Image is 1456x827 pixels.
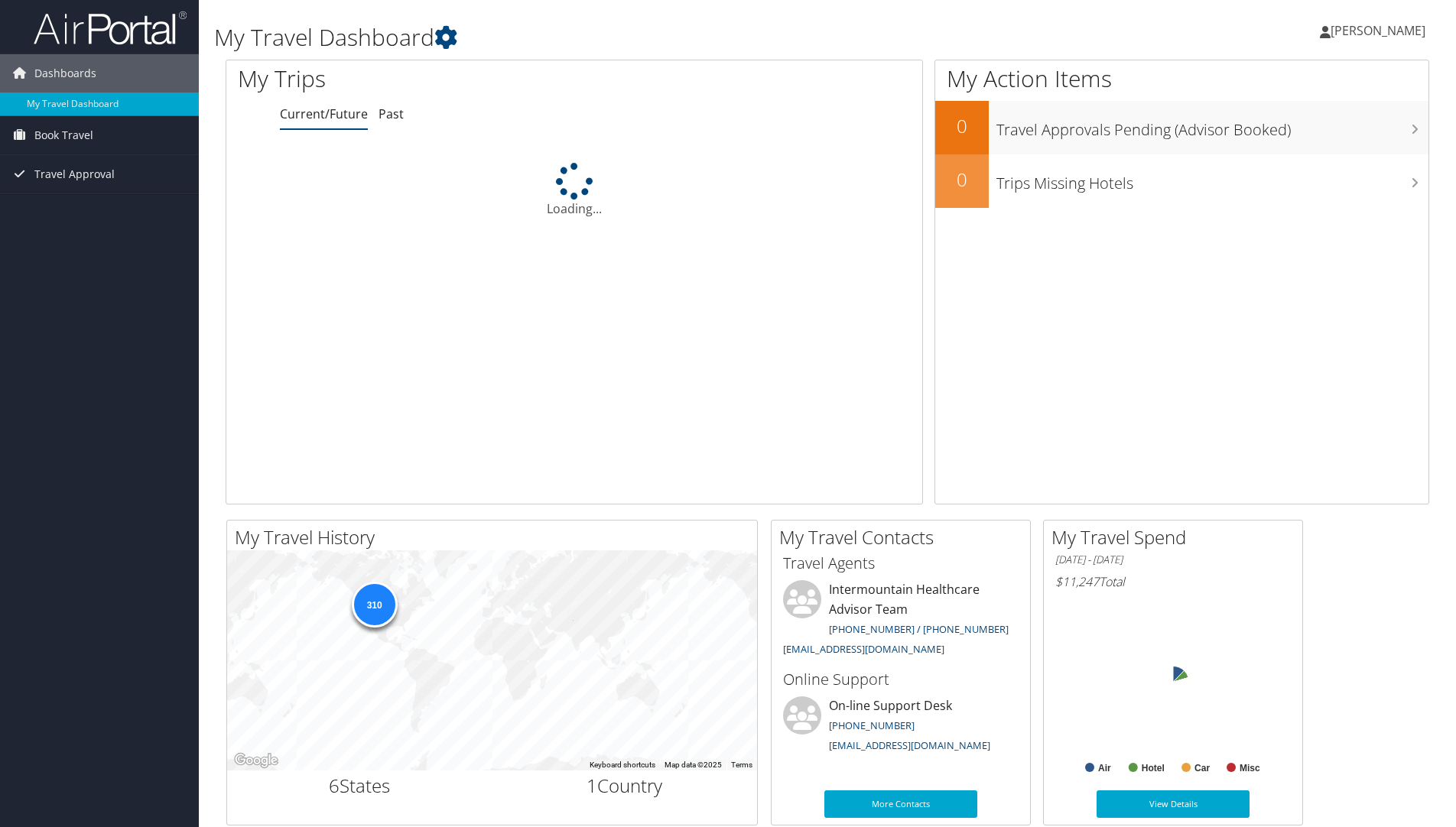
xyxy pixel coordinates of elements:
li: On-line Support Desk [775,696,1026,759]
div: Loading... [226,163,922,218]
a: Current/Future [280,105,368,122]
h1: My Travel Dashboard [214,21,1032,54]
button: Keyboard shortcuts [590,760,655,770]
a: View Details [1097,790,1250,818]
h3: Online Support [783,669,1019,690]
a: Past [379,105,404,122]
h2: States [239,773,481,799]
a: [EMAIL_ADDRESS][DOMAIN_NAME] [829,738,990,752]
a: 0Travel Approvals Pending (Advisor Booked) [935,101,1428,154]
h2: My Travel Spend [1051,524,1302,550]
span: Book Travel [34,116,93,154]
h1: My Trips [238,63,621,95]
span: 6 [329,773,340,798]
a: 0Trips Missing Hotels [935,154,1428,208]
h3: Trips Missing Hotels [996,165,1428,194]
text: Air [1098,763,1111,773]
a: [PHONE_NUMBER] / [PHONE_NUMBER] [829,622,1009,636]
h6: [DATE] - [DATE] [1055,553,1291,567]
h6: Total [1055,573,1291,590]
h2: Country [504,773,746,799]
li: Intermountain Healthcare Advisor Team [775,580,1026,662]
h2: My Travel Contacts [779,524,1030,550]
img: Google [231,751,281,770]
a: Open this area in Google Maps (opens a new window) [231,751,281,770]
text: Car [1194,763,1210,773]
span: 1 [587,773,597,798]
text: Hotel [1142,763,1165,773]
h2: 0 [935,113,989,139]
span: Map data ©2025 [665,761,722,769]
h2: 0 [935,167,989,193]
a: [PERSON_NAME] [1320,8,1441,54]
text: Misc [1240,763,1260,773]
h3: Travel Approvals Pending (Advisor Booked) [996,112,1428,141]
h2: My Travel History [235,524,757,550]
a: [PHONE_NUMBER] [829,718,915,732]
span: Travel Approval [34,155,115,193]
h3: Travel Agents [783,553,1019,574]
span: [PERSON_NAME] [1331,22,1425,39]
a: [EMAIL_ADDRESS][DOMAIN_NAME] [783,642,944,656]
a: Terms (opens in new tab) [731,761,752,769]
a: More Contacts [824,790,977,818]
span: $11,247 [1055,573,1099,590]
h1: My Action Items [935,63,1428,95]
span: Dashboards [34,54,96,92]
div: 310 [351,581,397,627]
img: airportal-logo.png [34,10,187,46]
